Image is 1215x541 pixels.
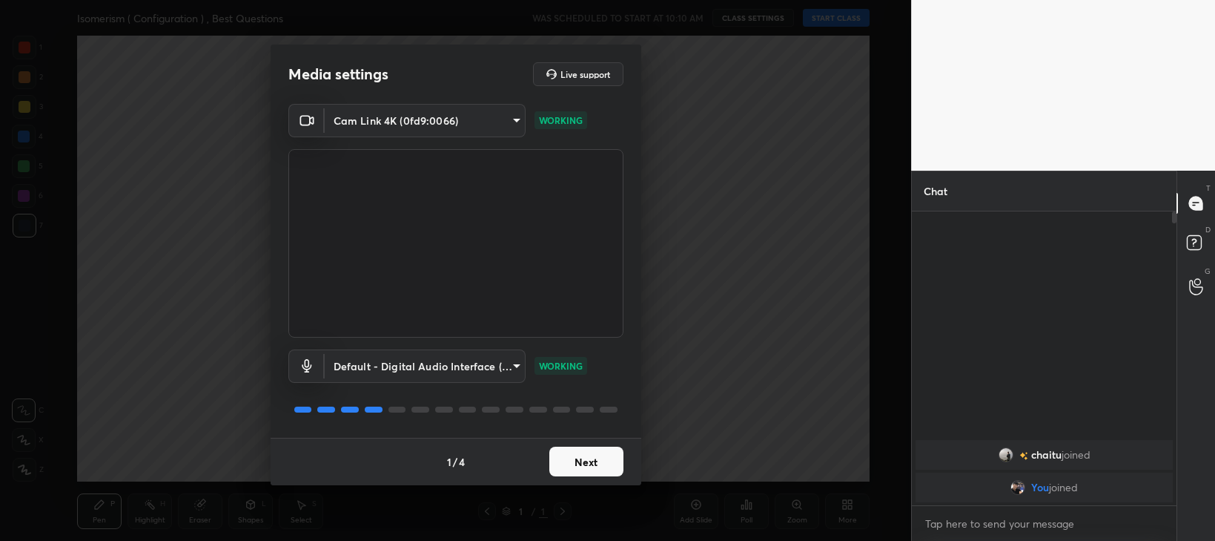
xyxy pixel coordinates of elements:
img: no-rating-badge.077c3623.svg [1019,452,1028,460]
h4: / [453,454,457,470]
p: Chat [912,171,959,211]
div: Cam Link 4K (0fd9:0066) [325,350,526,383]
p: T [1206,183,1211,194]
span: joined [1062,449,1090,461]
p: WORKING [539,359,583,373]
span: chaitu [1031,449,1062,461]
p: WORKING [539,114,583,127]
button: Next [549,447,623,476]
div: Cam Link 4K (0fd9:0066) [325,104,526,137]
h5: Live support [560,70,610,79]
h2: Media settings [288,65,388,84]
span: You [1031,482,1049,494]
p: G [1205,266,1211,277]
div: grid [912,437,1176,505]
img: 8e51fae7294a4ae89c8db8d7d69bf3f0.jpg [999,447,1013,462]
img: be3b61014f794d9dad424d3853eeb6ff.jpg [1010,480,1025,495]
span: joined [1049,482,1078,494]
p: D [1205,224,1211,235]
h4: 1 [447,454,451,470]
h4: 4 [459,454,465,470]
